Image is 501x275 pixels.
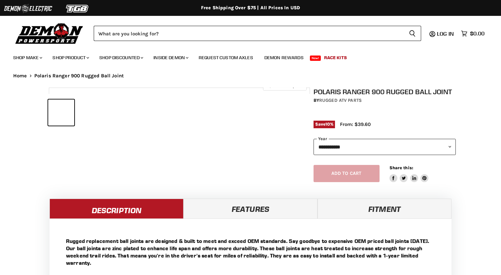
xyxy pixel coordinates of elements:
[310,56,321,61] span: New!
[319,98,362,103] a: Rugged ATV Parts
[314,88,456,96] h1: Polaris Ranger 900 Rugged Ball Joint
[48,99,74,126] button: Polaris Ranger 900 Rugged Ball Joint thumbnail
[13,21,85,45] img: Demon Powersports
[434,31,458,37] a: Log in
[470,30,484,37] span: $0.00
[53,2,102,15] img: TGB Logo 2
[34,73,124,79] span: Polaris Ranger 900 Rugged Ball Joint
[458,29,488,38] a: $0.00
[184,199,317,218] a: Features
[314,97,456,104] div: by
[94,26,404,41] input: Search
[8,51,46,64] a: Shop Make
[314,121,335,128] span: Save %
[389,165,429,182] aside: Share this:
[50,199,184,218] a: Description
[3,2,53,15] img: Demon Electric Logo 2
[389,165,413,170] span: Share this:
[340,121,371,127] span: From: $39.60
[404,26,421,41] button: Search
[13,73,27,79] a: Home
[149,51,192,64] a: Inside Demon
[266,83,303,88] span: Click to expand
[317,199,451,218] a: Fitment
[194,51,258,64] a: Request Custom Axles
[437,30,454,37] span: Log in
[66,237,435,266] p: Rugged replacement ball joints are designed & built to meet and exceed OEM standards. Say goodbye...
[325,122,330,127] span: 10
[94,26,421,41] form: Product
[314,139,456,155] select: year
[94,51,147,64] a: Shop Discounted
[8,48,483,64] ul: Main menu
[48,51,93,64] a: Shop Product
[259,51,309,64] a: Demon Rewards
[319,51,352,64] a: Race Kits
